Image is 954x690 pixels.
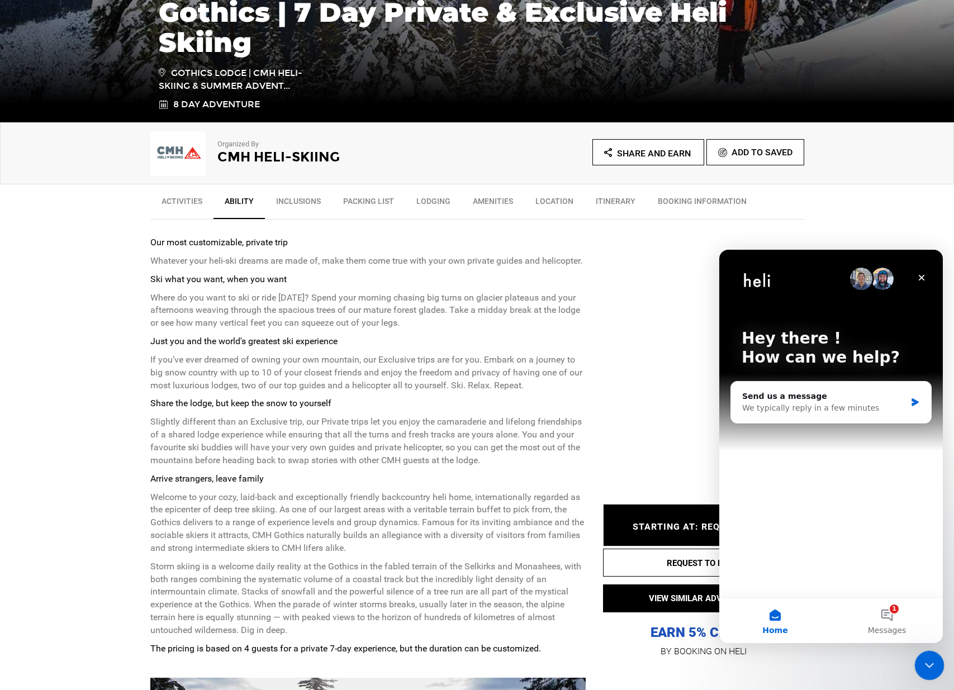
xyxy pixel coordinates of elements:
span: Add To Saved [732,147,792,158]
span: STARTING AT: REQUEST PRICE [633,521,775,532]
p: Welcome to your cozy, laid-back and exceptionally friendly backcountry heli home, internationally... [150,491,586,555]
p: BY BOOKING ON HELI [603,644,804,659]
img: img_f168ee0c08cd871142204ec5c28dc568.png [150,131,206,176]
iframe: Intercom live chat [719,250,943,643]
p: Slightly different than an Exclusive trip, our Private trips let you enjoy the camaraderie and li... [150,416,586,467]
p: EARN 5% CREDIT [603,512,804,641]
p: Storm skiing is a welcome daily reality at the Gothics in the fabled terrain of the Selkirks and ... [150,560,586,637]
p: Where do you want to ski or ride [DATE]? Spend your morning chasing big turns on glacier plateaus... [150,292,586,330]
p: If you’ve ever dreamed of owning your own mountain, our Exclusive trips are for you. Embark on a ... [150,354,586,392]
a: Activities [150,190,213,218]
span: Gothics Lodge | CMH Heli-Skiing & Summer Advent... [159,66,318,93]
iframe: Intercom live chat [915,651,944,681]
p: Organized By [217,139,447,150]
a: Inclusions [265,190,332,218]
a: Location [524,190,585,218]
p: Whatever your heli-ski dreams are made of, make them come true with your own private guides and h... [150,255,586,268]
button: REQUEST TO BOOK [603,549,804,577]
strong: Arrive strangers, leave family [150,473,264,484]
a: Itinerary [585,190,647,218]
a: Lodging [405,190,462,218]
strong: Just you and the world's greatest ski experience [150,336,338,346]
h2: CMH Heli-Skiing [217,150,447,164]
a: Amenities [462,190,524,218]
a: BOOKING INFORMATION [647,190,758,218]
a: Packing List [332,190,405,218]
span: Share and Earn [617,148,691,159]
a: Ability [213,190,265,219]
button: VIEW SIMILAR ADVENTURES [603,584,804,612]
span: 8 Day Adventure [173,98,260,111]
strong: Our most customizable, private trip [150,237,288,248]
strong: Share the lodge, but keep the snow to yourself [150,398,331,408]
strong: The pricing is based on 4 guests for a private 7-day experience, but the duration can be customized. [150,643,541,654]
strong: Ski what you want, when you want [150,274,287,284]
